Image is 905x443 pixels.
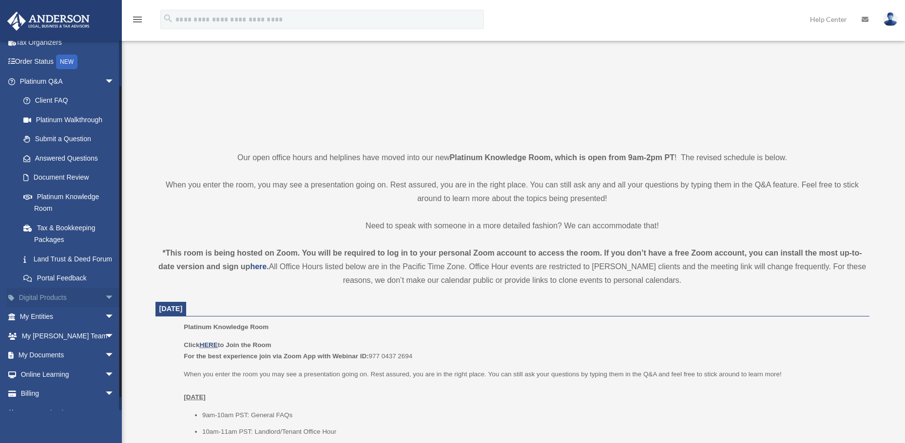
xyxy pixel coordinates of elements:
a: here [250,262,267,271]
i: menu [132,14,143,25]
li: 10am-11am PST: Landlord/Tenant Office Hour [202,426,863,438]
a: Submit a Question [14,129,129,149]
a: My Entitiesarrow_drop_down [7,307,129,327]
i: search [163,13,173,24]
a: menu [132,17,143,25]
a: Tax & Bookkeeping Packages [14,218,129,249]
li: 9am-10am PST: General FAQs [202,409,863,421]
span: arrow_drop_down [105,72,124,92]
b: Click to Join the Room [184,341,271,349]
a: Digital Productsarrow_drop_down [7,288,129,307]
a: My [PERSON_NAME] Teamarrow_drop_down [7,326,129,346]
p: Need to speak with someone in a more detailed fashion? We can accommodate that! [155,219,869,233]
a: Land Trust & Deed Forum [14,249,129,269]
p: 977 0437 2694 [184,339,862,362]
u: [DATE] [184,393,206,401]
a: Portal Feedback [14,269,129,288]
a: My Documentsarrow_drop_down [7,346,129,365]
p: When you enter the room you may see a presentation going on. Rest assured, you are in the right p... [184,369,862,403]
a: Tax Organizers [7,33,129,52]
span: arrow_drop_down [105,365,124,385]
p: Our open office hours and helplines have moved into our new ! The revised schedule is below. [155,151,869,165]
span: arrow_drop_down [105,288,124,308]
span: arrow_drop_down [105,326,124,346]
div: NEW [56,55,77,69]
a: Online Learningarrow_drop_down [7,365,129,384]
div: All Office Hours listed below are in the Pacific Time Zone. Office Hour events are restricted to ... [155,246,869,287]
a: Document Review [14,168,129,187]
a: Platinum Knowledge Room [14,187,124,218]
strong: *This room is being hosted on Zoom. You will be required to log in to your personal Zoom account ... [158,249,862,271]
strong: . [267,262,269,271]
a: HERE [199,341,217,349]
a: Platinum Walkthrough [14,110,129,129]
a: Events Calendar [7,403,129,423]
a: Billingarrow_drop_down [7,384,129,404]
img: User Pic [883,12,898,26]
span: [DATE] [159,305,183,313]
span: arrow_drop_down [105,346,124,366]
a: Answered Questions [14,148,129,168]
a: Order StatusNEW [7,52,129,72]
img: Anderson Advisors Platinum Portal [4,12,93,31]
b: For the best experience join via Zoom App with Webinar ID: [184,352,368,360]
span: arrow_drop_down [105,384,124,404]
a: Platinum Q&Aarrow_drop_down [7,72,129,91]
span: arrow_drop_down [105,307,124,327]
strong: Platinum Knowledge Room, which is open from 9am-2pm PT [450,153,674,162]
span: Platinum Knowledge Room [184,323,269,331]
p: When you enter the room, you may see a presentation going on. Rest assured, you are in the right ... [155,178,869,205]
a: Client FAQ [14,91,129,111]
